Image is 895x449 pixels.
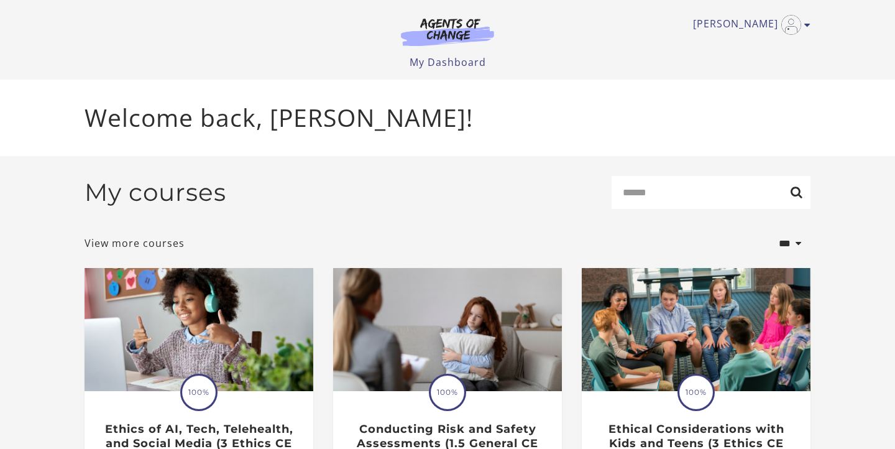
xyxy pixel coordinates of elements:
[85,100,810,136] p: Welcome back, [PERSON_NAME]!
[679,376,713,409] span: 100%
[85,178,226,207] h2: My courses
[85,236,185,251] a: View more courses
[410,55,486,69] a: My Dashboard
[693,15,804,35] a: Toggle menu
[388,17,507,46] img: Agents of Change Logo
[182,376,216,409] span: 100%
[431,376,464,409] span: 100%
